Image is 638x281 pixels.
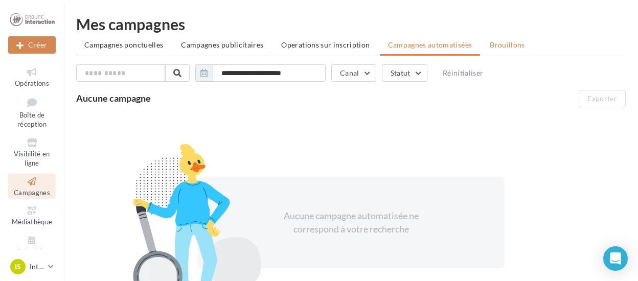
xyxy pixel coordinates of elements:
a: Visibilité en ligne [8,135,56,170]
div: Mes campagnes [76,16,626,32]
button: Statut [382,64,427,82]
a: Opérations [8,64,56,89]
span: Aucune campagne [76,92,151,104]
a: Médiathèque [8,203,56,228]
button: Canal [331,64,376,82]
span: Campagnes publicitaires [181,40,263,49]
span: Calendrier [16,247,48,255]
span: Opérations [15,79,49,87]
a: Boîte de réception [8,93,56,131]
div: Aucune campagne automatisée ne correspond à votre recherche [263,209,439,236]
a: Campagnes [8,174,56,199]
span: Operations sur inscription [281,40,370,49]
p: Interaction ST ETIENNE [30,262,44,272]
span: Campagnes ponctuelles [84,40,163,49]
div: Open Intercom Messenger [603,246,628,271]
button: Créer [8,36,56,54]
span: Boîte de réception [17,111,47,129]
span: Brouillons [490,40,525,49]
div: Nouvelle campagne [8,36,56,54]
span: Campagnes [14,189,50,197]
span: Visibilité en ligne [14,150,50,168]
span: Médiathèque [12,218,53,226]
button: Réinitialiser [439,67,488,79]
a: IS Interaction ST ETIENNE [8,257,56,276]
a: Calendrier [8,232,56,257]
span: IS [15,262,21,272]
button: Exporter [579,90,626,107]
